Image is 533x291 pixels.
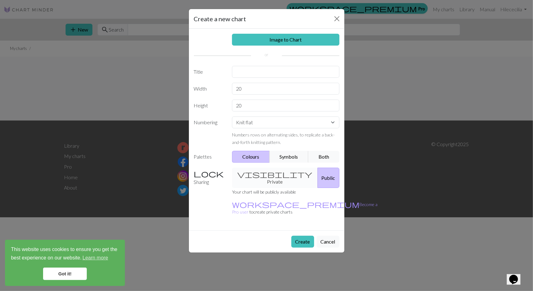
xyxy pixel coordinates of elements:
[43,268,87,280] a: dismiss cookie message
[190,168,229,188] label: Sharing
[11,246,119,263] span: This website uses cookies to ensure you get the best experience on our website.
[232,132,335,145] small: Numbers rows on alternating sides, to replicate a back-and-forth knitting pattern.
[232,202,378,215] a: Become a Pro user
[318,168,339,188] button: Public
[291,236,314,248] button: Create
[232,200,359,209] span: workspace_premium
[317,236,339,248] button: Cancel
[5,240,125,286] div: cookieconsent
[81,253,109,263] a: learn more about cookies
[190,83,229,95] label: Width
[308,151,339,163] button: Both
[232,34,339,46] a: Image to Chart
[507,266,527,285] iframe: chat widget
[190,66,229,78] label: Title
[332,14,342,24] button: Close
[194,14,246,23] h5: Create a new chart
[190,151,229,163] label: Palettes
[232,202,378,215] small: to create private charts
[232,189,296,195] small: Your chart will be publicly available
[269,151,309,163] button: Symbols
[190,100,229,111] label: Height
[232,151,270,163] button: Colours
[190,116,229,146] label: Numbering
